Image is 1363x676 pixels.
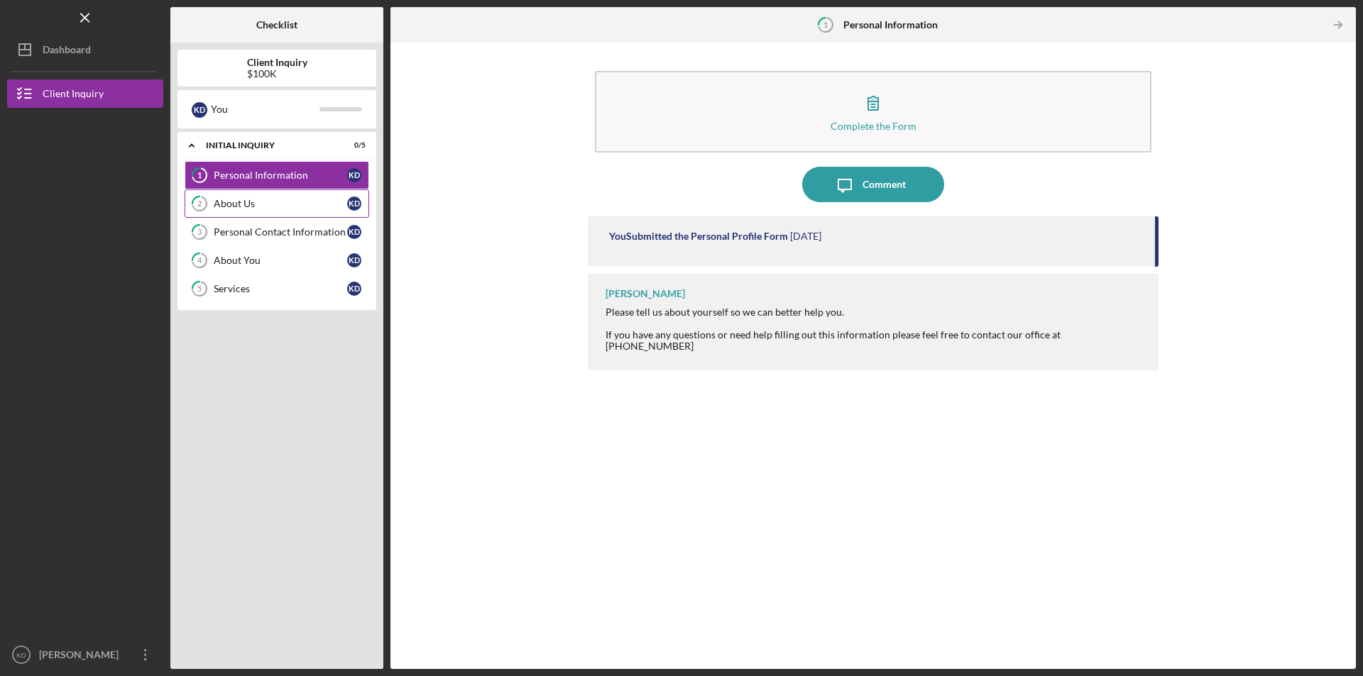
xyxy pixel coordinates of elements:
tspan: 1 [823,20,828,29]
time: 2025-09-02 19:43 [790,231,821,242]
tspan: 1 [197,171,202,180]
a: 2About UsKD [185,189,369,218]
div: K D [347,196,361,211]
tspan: 3 [197,228,202,237]
div: About Us [214,198,347,209]
div: K D [347,282,361,296]
div: $100K [247,68,307,79]
div: If you have any questions or need help filling out this information please feel free to contact o... [606,329,1144,352]
div: Services [214,283,347,294]
a: 4About YouKD [185,246,369,275]
div: About You [214,255,347,266]
div: Personal Contact Information [214,226,347,238]
b: Client Inquiry [247,57,307,68]
a: 1Personal InformationKD [185,161,369,189]
div: Dashboard [43,35,91,67]
div: You Submitted the Personal Profile Form [609,231,788,242]
div: Complete the Form [831,121,916,131]
div: K D [192,102,207,118]
tspan: 2 [197,199,202,209]
tspan: 4 [197,256,202,265]
button: Complete the Form [595,71,1151,153]
div: Comment [863,167,906,202]
button: Comment [802,167,944,202]
a: 3Personal Contact InformationKD [185,218,369,246]
a: 5ServicesKD [185,275,369,303]
b: Personal Information [843,19,938,31]
div: Please tell us about yourself so we can better help you. [606,306,1144,318]
button: KD[PERSON_NAME] [PERSON_NAME] [7,641,163,669]
div: K D [347,225,361,239]
div: Personal Information [214,170,347,181]
text: KD [16,651,26,659]
b: Checklist [256,19,297,31]
button: Dashboard [7,35,163,64]
div: Client Inquiry [43,79,104,111]
tspan: 5 [197,284,202,294]
div: K D [347,168,361,182]
div: [PERSON_NAME] [606,288,685,299]
div: 0 / 5 [340,141,366,150]
button: Client Inquiry [7,79,163,108]
div: Initial Inquiry [206,141,330,150]
div: You [211,97,319,121]
div: K D [347,253,361,267]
